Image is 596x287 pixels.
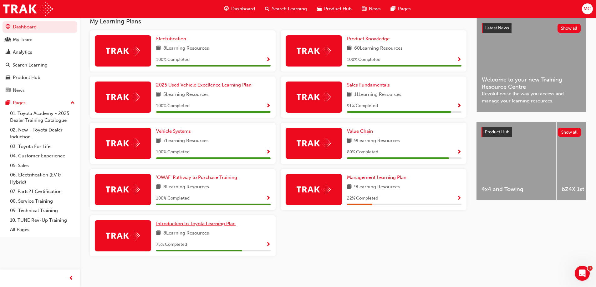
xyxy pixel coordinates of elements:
span: book-icon [156,230,161,237]
span: Show Progress [266,242,271,248]
a: 03. Toyota For Life [8,142,77,151]
button: Show Progress [266,102,271,110]
a: 01. Toyota Academy - 2025 Dealer Training Catalogue [8,109,77,125]
a: Search Learning [3,59,77,71]
a: Product HubShow all [481,127,581,137]
span: up-icon [70,99,75,107]
button: Show Progress [266,195,271,202]
span: Dashboard [231,5,255,12]
a: 02. New - Toyota Dealer Induction [8,125,77,142]
span: 89 % Completed [347,149,378,156]
button: Show Progress [457,102,461,110]
button: Show Progress [266,56,271,64]
span: Search Learning [272,5,307,12]
a: Vehicle Systems [156,128,193,135]
a: 09. Technical Training [8,206,77,215]
div: My Team [13,36,33,43]
span: Introduction to Toyota Learning Plan [156,221,236,226]
a: 04. Customer Experience [8,151,77,161]
span: 'OWAF' Pathway to Purchase Training [156,175,237,180]
a: Product Hub [3,72,77,83]
span: Revolutionise the way you access and manage your learning resources. [482,90,581,104]
a: Introduction to Toyota Learning Plan [156,220,238,227]
span: 1 [588,266,593,271]
span: Show Progress [266,57,271,63]
img: Trak [297,46,331,56]
span: news-icon [362,5,366,13]
a: Dashboard [3,21,77,33]
span: 2025 Used Vehicle Excellence Learning Plan [156,82,252,88]
span: book-icon [156,45,161,52]
a: Management Learning Plan [347,174,409,181]
button: Pages [3,97,77,109]
span: car-icon [6,75,10,81]
span: Electrification [156,36,186,42]
button: Show Progress [457,195,461,202]
span: book-icon [347,137,352,145]
button: DashboardMy TeamAnalyticsSearch LearningProduct HubNews [3,20,77,97]
span: Show Progress [457,103,461,109]
a: search-iconSearch Learning [260,2,312,15]
span: 100 % Completed [156,195,190,202]
a: All Pages [8,225,77,235]
span: 100 % Completed [156,149,190,156]
a: Electrification [156,35,189,42]
span: 9 Learning Resources [354,183,400,191]
span: pages-icon [6,100,10,106]
div: News [13,87,25,94]
span: guage-icon [224,5,229,13]
a: 06. Electrification (EV & Hybrid) [8,170,77,187]
a: Value Chain [347,128,375,135]
div: Analytics [13,49,32,56]
span: chart-icon [6,50,10,55]
span: Show Progress [457,150,461,155]
a: guage-iconDashboard [219,2,260,15]
span: book-icon [156,183,161,191]
span: 22 % Completed [347,195,378,202]
span: 100 % Completed [156,56,190,63]
span: Product Hub [324,5,352,12]
span: Management Learning Plan [347,175,406,180]
span: news-icon [6,88,10,93]
img: Trak [106,231,140,240]
span: pages-icon [391,5,395,13]
button: Show Progress [266,148,271,156]
span: search-icon [6,62,10,68]
a: Sales Fundamentals [347,82,392,89]
span: Value Chain [347,128,373,134]
a: news-iconNews [357,2,386,15]
span: Sales Fundamentals [347,82,390,88]
span: 91 % Completed [347,102,378,110]
a: 10. TUNE Rev-Up Training [8,215,77,225]
span: News [369,5,381,12]
span: 11 Learning Resources [354,91,401,99]
span: people-icon [6,37,10,43]
span: 8 Learning Resources [163,183,209,191]
img: Trak [3,2,53,16]
span: book-icon [347,45,352,52]
span: 60 Learning Resources [354,45,403,52]
div: Pages [13,99,26,106]
span: guage-icon [6,24,10,30]
a: Analytics [3,47,77,58]
a: 4x4 and Towing [476,122,556,200]
a: Latest NewsShow all [482,23,581,33]
div: Search Learning [13,62,48,69]
button: Show Progress [457,148,461,156]
button: Show Progress [266,241,271,249]
a: Product Knowledge [347,35,392,42]
span: Latest News [485,25,509,31]
button: Show all [558,24,581,33]
span: 8 Learning Resources [163,230,209,237]
a: Latest NewsShow allWelcome to your new Training Resource CentreRevolutionise the way you access a... [476,18,586,112]
span: prev-icon [69,275,74,282]
span: Product Hub [485,129,509,135]
span: book-icon [156,137,161,145]
span: Show Progress [266,150,271,155]
img: Trak [297,138,331,148]
a: 05. Sales [8,161,77,171]
span: Vehicle Systems [156,128,191,134]
span: Show Progress [266,103,271,109]
span: 100 % Completed [347,56,380,63]
img: Trak [106,138,140,148]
